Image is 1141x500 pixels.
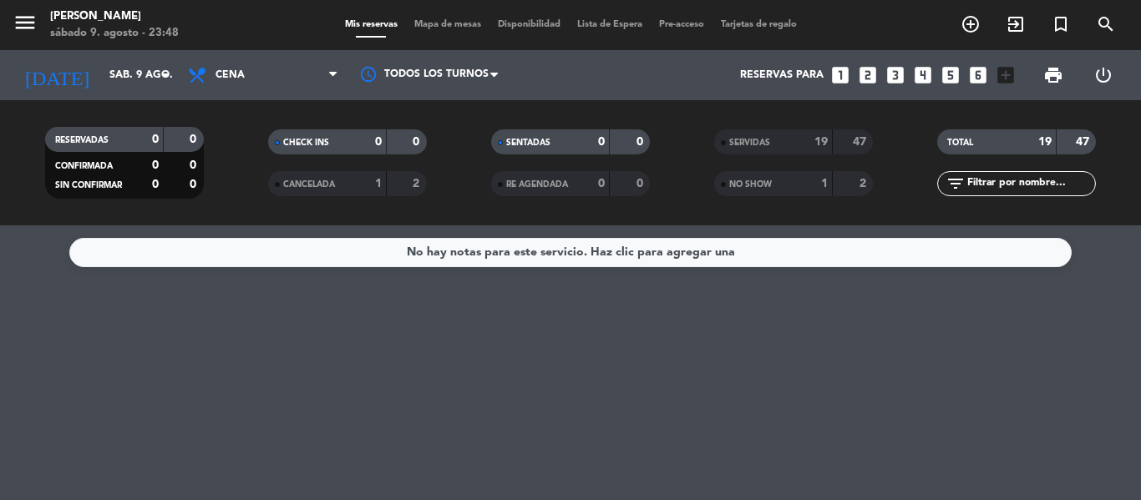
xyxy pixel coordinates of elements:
[967,64,989,86] i: looks_6
[13,10,38,35] i: menu
[152,159,159,171] strong: 0
[729,139,770,147] span: SERVIDAS
[814,136,828,148] strong: 19
[506,139,550,147] span: SENTADAS
[55,136,109,144] span: RESERVADAS
[1076,136,1093,148] strong: 47
[50,25,179,42] div: sábado 9. agosto - 23:48
[729,180,772,189] span: NO SHOW
[152,179,159,190] strong: 0
[375,136,382,148] strong: 0
[13,10,38,41] button: menu
[506,180,568,189] span: RE AGENDADA
[190,159,200,171] strong: 0
[947,139,973,147] span: TOTAL
[1078,50,1128,100] div: LOG OUT
[1051,14,1071,34] i: turned_in_not
[961,14,981,34] i: add_circle_outline
[636,136,647,148] strong: 0
[216,69,245,81] span: Cena
[712,20,805,29] span: Tarjetas de regalo
[821,178,828,189] strong: 1
[885,64,906,86] i: looks_3
[55,181,122,189] span: SIN CONFIRMAR
[995,64,1017,86] i: add_box
[857,64,879,86] i: looks_two
[13,57,101,93] i: [DATE]
[407,243,735,262] div: No hay notas para este servicio. Haz clic para agregar una
[1006,14,1026,34] i: exit_to_app
[283,139,329,147] span: CHECK INS
[740,69,824,81] span: Reservas para
[413,136,423,148] strong: 0
[152,134,159,145] strong: 0
[337,20,406,29] span: Mis reservas
[1093,65,1113,85] i: power_settings_new
[50,8,179,25] div: [PERSON_NAME]
[860,178,870,189] strong: 2
[406,20,489,29] span: Mapa de mesas
[598,178,605,189] strong: 0
[1038,136,1052,148] strong: 19
[569,20,651,29] span: Lista de Espera
[651,20,712,29] span: Pre-acceso
[55,162,113,170] span: CONFIRMADA
[853,136,870,148] strong: 47
[283,180,335,189] span: CANCELADA
[1096,14,1116,34] i: search
[413,178,423,189] strong: 2
[190,134,200,145] strong: 0
[489,20,569,29] span: Disponibilidad
[1043,65,1063,85] span: print
[636,178,647,189] strong: 0
[946,174,966,194] i: filter_list
[598,136,605,148] strong: 0
[190,179,200,190] strong: 0
[940,64,961,86] i: looks_5
[829,64,851,86] i: looks_one
[155,65,175,85] i: arrow_drop_down
[966,174,1095,193] input: Filtrar por nombre...
[375,178,382,189] strong: 1
[912,64,934,86] i: looks_4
